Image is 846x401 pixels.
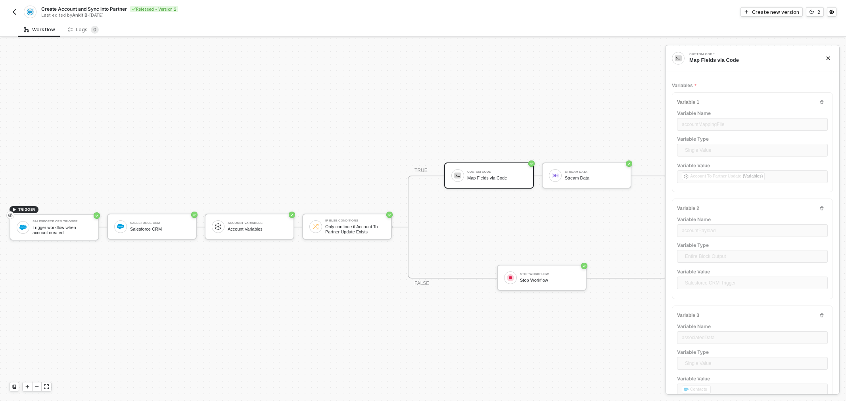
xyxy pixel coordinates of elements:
button: back [10,7,19,17]
span: Ankit B [72,12,87,18]
div: Account Variables [228,227,287,232]
div: Released • Version 2 [130,6,178,12]
label: Variable Value [677,162,828,169]
span: icon-play [744,10,749,14]
label: Variable Type [677,136,828,142]
img: icon [117,223,124,230]
span: icon-settings [829,10,834,14]
span: icon-versioning [810,10,814,14]
div: Salesforce CRM [130,222,190,225]
span: icon-success-page [386,212,393,218]
span: icon-success-page [94,212,100,219]
div: Salesforce CRM [130,227,190,232]
span: icon-success-page [626,160,632,167]
img: integration-icon [675,55,682,62]
img: icon [454,172,461,179]
span: Create Account and Sync into Partner [41,6,127,12]
span: icon-close [826,56,831,61]
div: Salesforce CRM Trigger [33,220,92,223]
label: Variable Value [677,375,828,382]
img: icon [552,172,559,179]
div: Stream Data [565,176,624,181]
img: icon [507,274,514,281]
label: Variable Name [677,110,828,116]
label: Variable Value [677,268,828,275]
div: Workflow [24,27,55,33]
span: icon-expand [44,384,49,389]
div: Stop Workflow [520,273,579,276]
div: Custom Code [689,53,808,56]
div: Last edited by - [DATE] [41,12,422,18]
span: Entire Block Output [685,250,823,262]
label: Variable Type [677,349,828,355]
span: eye-invisible [8,212,13,218]
div: Variable 2 [677,205,699,212]
img: icon [215,223,222,230]
div: TRUE [414,167,428,174]
div: Custom Code [467,170,527,174]
span: Single Value [685,357,823,369]
sup: 0 [91,26,99,34]
div: FALSE [414,280,429,287]
span: TRIGGER [18,206,35,213]
img: icon [19,224,27,231]
span: Single Value [685,144,823,156]
span: icon-success-page [581,263,587,269]
div: Stop Workflow [520,278,579,283]
span: icon-success-page [289,212,295,218]
label: Variable Name [677,216,828,223]
button: 2 [806,7,824,17]
label: Variable Name [677,323,828,330]
img: icon [312,223,319,230]
div: If-Else Conditions [325,219,385,222]
span: icon-success-page [528,160,535,167]
div: 2 [817,9,820,15]
span: Variables [672,81,696,91]
div: Map Fields via Code [467,176,527,181]
span: icon-minus [35,384,39,389]
img: integration-icon [27,8,33,15]
div: Variable 1 [677,99,699,106]
img: fieldIcon [684,174,689,179]
label: Variable Type [677,242,828,248]
div: Stream Data [565,170,624,174]
div: Variable 3 [677,312,699,319]
span: icon-play [12,207,17,212]
img: fieldIcon [684,387,689,392]
div: Create new version [752,9,799,15]
div: Logs [68,26,99,34]
button: Create new version [740,7,803,17]
span: Salesforce CRM Trigger [685,277,823,289]
div: Trigger workflow when account created [33,225,92,235]
div: Account Variables [228,222,287,225]
div: Only continue if Account To Partner Update Exists [325,224,385,234]
span: icon-success-page [191,212,198,218]
span: icon-play [25,384,30,389]
img: back [11,9,17,15]
div: Map Fields via Code [689,57,813,64]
